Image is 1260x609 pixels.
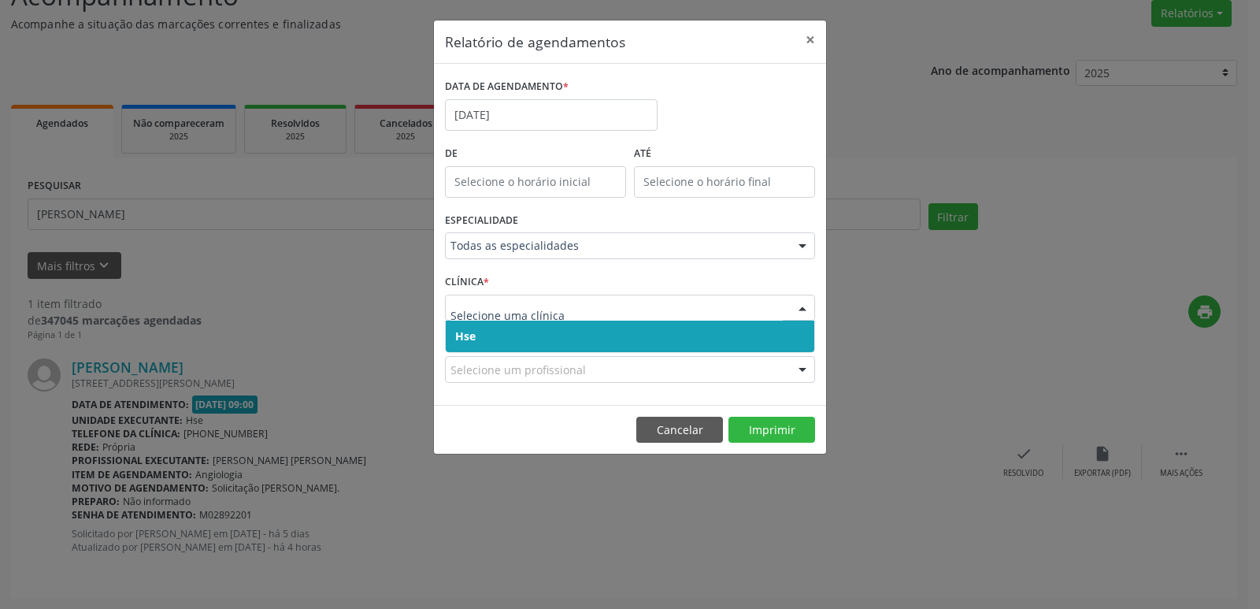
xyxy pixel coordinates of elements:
[445,99,658,131] input: Selecione uma data ou intervalo
[445,270,489,295] label: CLÍNICA
[634,166,815,198] input: Selecione o horário final
[450,300,783,332] input: Selecione uma clínica
[728,417,815,444] button: Imprimir
[445,75,569,99] label: DATA DE AGENDAMENTO
[445,32,625,52] h5: Relatório de agendamentos
[445,142,626,166] label: De
[445,166,626,198] input: Selecione o horário inicial
[445,209,518,233] label: ESPECIALIDADE
[450,362,586,378] span: Selecione um profissional
[634,142,815,166] label: ATÉ
[795,20,826,59] button: Close
[455,329,476,343] span: Hse
[636,417,723,444] button: Cancelar
[450,238,783,254] span: Todas as especialidades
